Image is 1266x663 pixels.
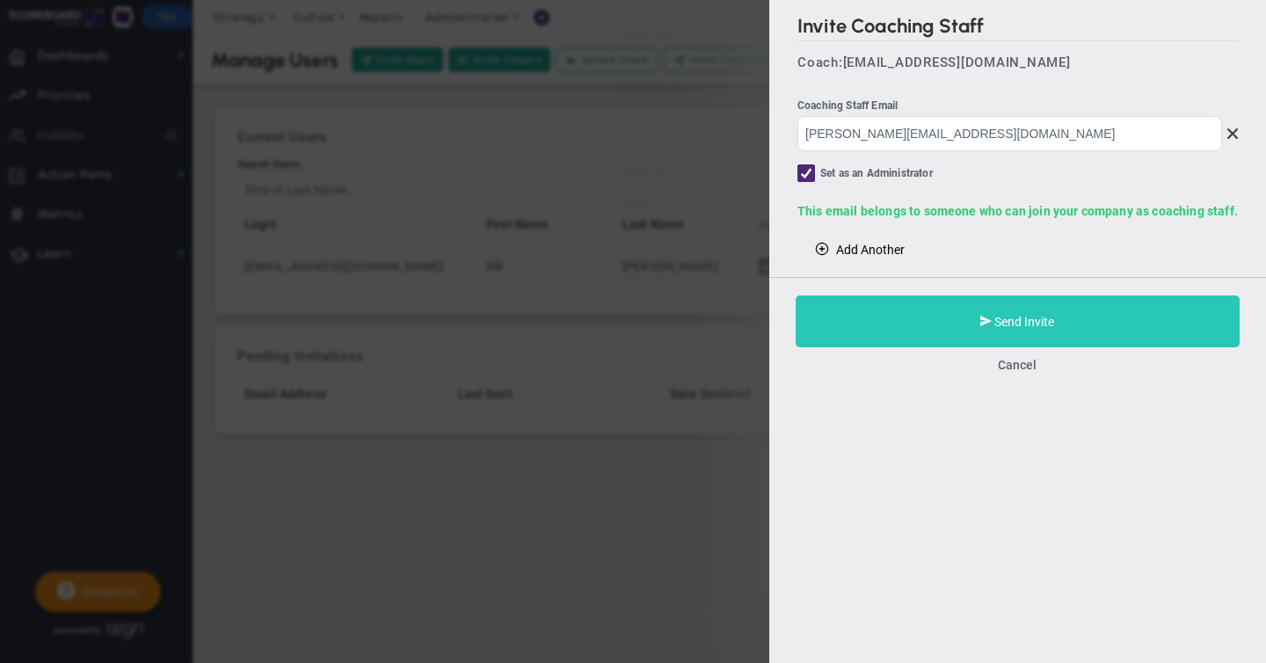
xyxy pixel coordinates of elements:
button: Send Invite [796,295,1240,347]
span: [EMAIL_ADDRESS][DOMAIN_NAME] [843,55,1071,70]
button: Cancel [999,358,1037,372]
button: Add Another [797,235,922,263]
span: Send Invite [995,315,1055,329]
h2: Invite Coaching Staff [797,14,1238,41]
span: Set as an Administrator [820,164,933,185]
h3: Coach: [797,55,1238,70]
span: Add Another [836,243,905,257]
span: This email belongs to someone who can join your company as coaching staff. [797,204,1238,218]
div: Coaching Staff Email [797,98,1238,114]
